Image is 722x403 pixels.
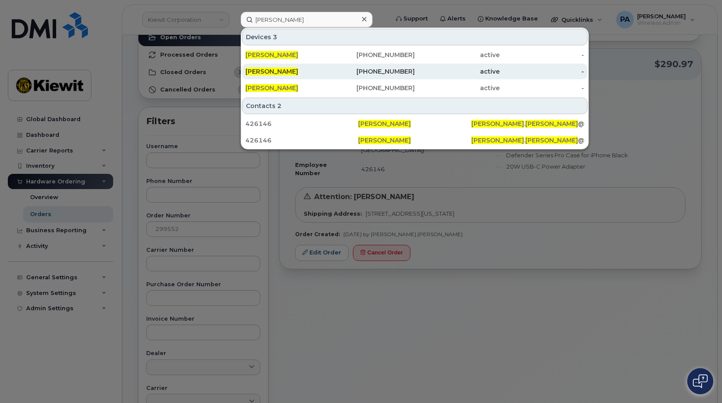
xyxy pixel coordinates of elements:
span: [PERSON_NAME] [245,84,298,92]
a: 426146[PERSON_NAME][PERSON_NAME].[PERSON_NAME]@[PERSON_NAME][DOMAIN_NAME] [242,132,588,148]
img: Open chat [693,374,708,388]
div: [PHONE_NUMBER] [330,84,415,92]
span: [PERSON_NAME] [525,136,578,144]
span: [PERSON_NAME] [471,136,524,144]
div: [PHONE_NUMBER] [330,67,415,76]
span: [PERSON_NAME] [525,120,578,128]
div: - [500,51,584,59]
span: [PERSON_NAME] [245,51,298,59]
input: Find something... [241,12,373,27]
div: . @[PERSON_NAME][DOMAIN_NAME] [471,136,584,145]
span: [PERSON_NAME] [358,120,411,128]
span: 2 [277,102,282,110]
span: [PERSON_NAME] [245,68,298,75]
a: [PERSON_NAME][PHONE_NUMBER]active- [242,80,588,96]
span: [PERSON_NAME] [358,136,411,144]
div: - [500,84,584,92]
div: . @[PERSON_NAME][DOMAIN_NAME] [471,119,584,128]
div: [PHONE_NUMBER] [330,51,415,59]
div: active [415,51,500,59]
div: - [500,67,584,76]
div: active [415,84,500,92]
div: 426146 [245,119,358,128]
div: Contacts [242,98,588,114]
div: 426146 [245,136,358,145]
div: Devices [242,29,588,45]
span: [PERSON_NAME] [471,120,524,128]
a: 426146[PERSON_NAME][PERSON_NAME].[PERSON_NAME]@[PERSON_NAME][DOMAIN_NAME] [242,116,588,132]
a: [PERSON_NAME][PHONE_NUMBER]active- [242,64,588,79]
span: 3 [273,33,277,41]
a: [PERSON_NAME][PHONE_NUMBER]active- [242,47,588,63]
div: active [415,67,500,76]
